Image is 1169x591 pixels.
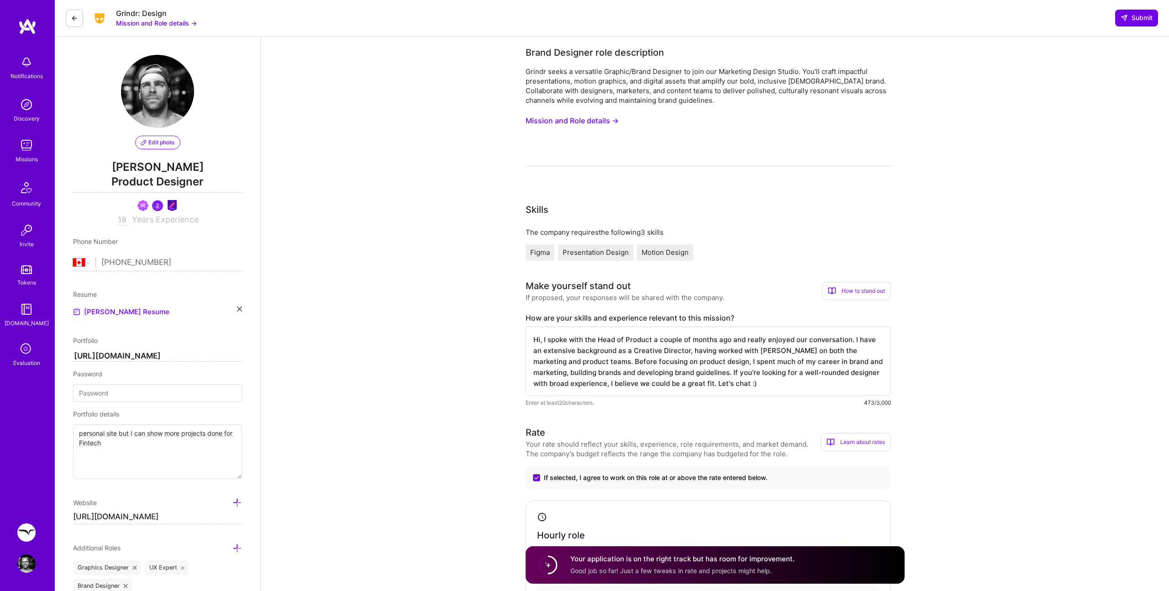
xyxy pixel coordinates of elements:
[864,398,891,407] div: 473/3,000
[73,237,118,245] span: Phone Number
[526,46,664,59] div: Brand Designer role description
[90,11,109,25] img: Company Logo
[526,398,594,407] span: Enter at least 20 characters.
[13,358,40,368] div: Evaluation
[526,227,891,237] div: The company requires the following 3 skills
[537,530,585,541] h4: Hourly role
[15,523,38,542] a: Freed: Product Designer for New iOS App
[526,327,891,396] textarea: Hi, I spoke with the Head of Product a couple of months ago and really enjoyed our conversation. ...
[141,140,147,145] i: icon PencilPurple
[121,55,194,128] img: User Avatar
[73,290,97,298] span: Resume
[526,67,891,105] div: Grindr seeks a versatile Graphic/Brand Designer to join our Marketing Design Studio. You’ll craft...
[18,18,37,35] img: logo
[642,248,689,257] span: Motion Design
[570,554,795,564] h4: Your application is on the right track but has room for improvement.
[526,313,891,323] label: How are your skills and experience relevant to this mission?
[17,554,36,573] img: User Avatar
[73,510,242,524] input: http://...
[17,523,36,542] img: Freed: Product Designer for New iOS App
[16,177,37,199] img: Community
[526,426,545,439] div: Rate
[526,293,724,302] div: If proposed, your responses will be shared with the company.
[544,473,768,482] span: If selected, I agree to work on this role at or above the rate entered below.
[237,306,242,311] i: icon Close
[570,567,772,575] span: Good job so far! Just a few tweaks in rate and projects might help.
[537,512,548,522] i: icon Clock
[73,337,98,344] span: Portfolio
[5,318,49,328] div: [DOMAIN_NAME]
[15,554,38,573] a: User Avatar
[14,114,40,123] div: Discovery
[827,438,835,446] i: icon BookOpen
[17,278,36,287] div: Tokens
[135,136,180,149] button: Edit photo
[828,287,836,295] i: icon BookOpen
[73,560,141,575] div: Graphics Designer
[181,566,185,570] i: icon Close
[1121,14,1128,21] i: icon SendLight
[101,249,242,276] input: +1 (000) 000-0000
[73,544,121,552] span: Additional Roles
[11,71,43,81] div: Notifications
[73,306,169,317] a: [PERSON_NAME] Resume
[145,560,190,575] div: UX Expert
[137,200,148,211] img: Been on Mission
[21,265,32,274] img: tokens
[821,433,891,451] div: Learn about rates
[73,409,242,419] div: Portfolio details
[167,200,178,211] img: Product Design Guild
[16,154,38,164] div: Missions
[71,15,78,22] i: icon LeftArrowDark
[526,439,821,459] div: Your rate should reflect your skills, experience, role requirements, and market demand. The compa...
[133,566,137,570] i: icon Close
[73,384,242,402] input: Password
[17,136,36,154] img: teamwork
[132,215,199,224] span: Years Experience
[73,369,242,379] div: Password
[526,279,631,293] div: Make yourself stand out
[116,9,197,18] div: Grindr: Design
[73,174,242,193] span: Product Designer
[116,18,197,28] button: Mission and Role details →
[73,308,80,316] img: Resume
[73,160,242,174] span: [PERSON_NAME]
[17,53,36,71] img: bell
[822,282,891,300] div: How to stand out
[73,351,242,362] input: http://...
[1121,13,1153,22] span: Submit
[117,215,128,226] input: XX
[12,199,41,208] div: Community
[563,248,629,257] span: Presentation Design
[141,138,174,147] span: Edit photo
[526,203,548,216] div: Skills
[124,584,127,588] i: icon Close
[526,112,619,129] button: Mission and Role details →
[17,221,36,239] img: Invite
[18,341,35,358] i: icon SelectionTeam
[1115,10,1158,26] button: Submit
[17,300,36,318] img: guide book
[73,499,97,507] span: Website
[17,95,36,114] img: discovery
[20,239,34,249] div: Invite
[530,248,550,257] span: Figma
[73,424,242,479] textarea: personal site but I can show more projects done for Fintech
